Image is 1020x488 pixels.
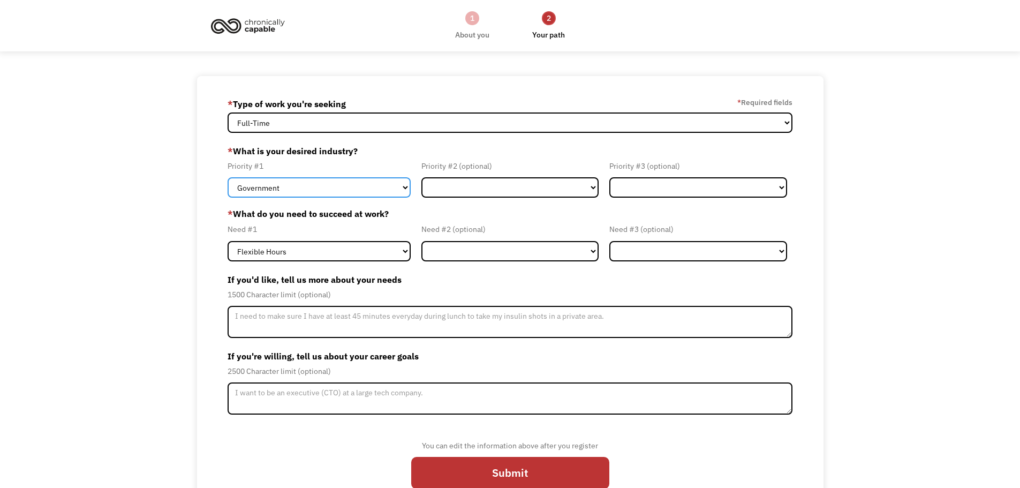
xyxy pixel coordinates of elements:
[737,96,792,109] label: Required fields
[532,10,565,41] a: 2Your path
[411,439,609,452] div: You can edit the information above after you register
[532,28,565,41] div: Your path
[208,14,288,37] img: Chronically Capable logo
[228,365,793,378] div: 2500 Character limit (optional)
[228,348,793,365] label: If you're willing, tell us about your career goals
[228,223,411,236] div: Need #1
[455,28,489,41] div: About you
[228,160,411,172] div: Priority #1
[228,95,346,112] label: Type of work you're seeking
[542,11,556,25] div: 2
[228,207,793,220] label: What do you need to succeed at work?
[228,142,793,160] label: What is your desired industry?
[421,223,599,236] div: Need #2 (optional)
[465,11,479,25] div: 1
[228,288,793,301] div: 1500 Character limit (optional)
[228,271,793,288] label: If you'd like, tell us more about your needs
[609,223,787,236] div: Need #3 (optional)
[455,10,489,41] a: 1About you
[609,160,787,172] div: Priority #3 (optional)
[421,160,599,172] div: Priority #2 (optional)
